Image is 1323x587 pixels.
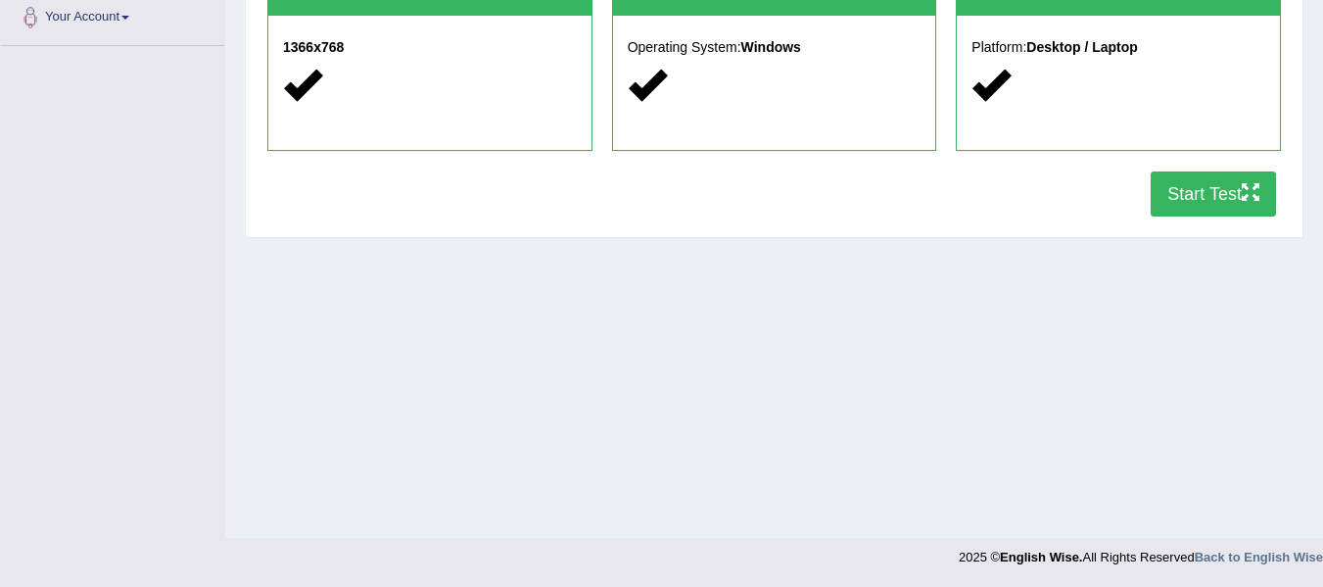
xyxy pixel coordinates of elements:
[959,538,1323,566] div: 2025 © All Rights Reserved
[1000,550,1082,564] strong: English Wise.
[741,39,801,55] strong: Windows
[1026,39,1138,55] strong: Desktop / Laptop
[628,40,921,55] h5: Operating System:
[283,39,344,55] strong: 1366x768
[971,40,1265,55] h5: Platform:
[1195,550,1323,564] a: Back to English Wise
[1151,171,1276,217] button: Start Test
